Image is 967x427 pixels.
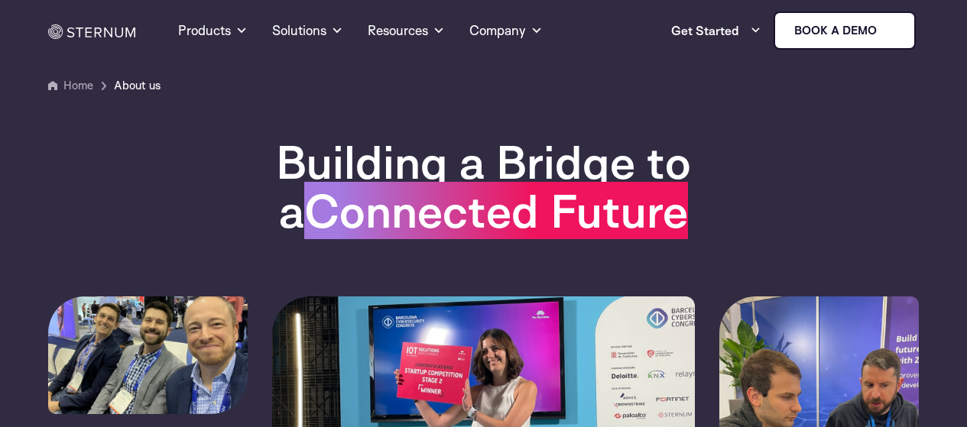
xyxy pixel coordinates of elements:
h1: Building a Bridge to a [187,137,780,235]
a: Company [469,3,543,58]
a: Home [63,78,93,92]
span: About us [114,76,161,95]
a: Book a demo [774,11,916,50]
span: Connected Future [304,182,688,239]
a: Products [178,3,248,58]
img: sternum iot [883,24,895,37]
a: Resources [368,3,445,58]
a: Get Started [671,15,761,46]
a: Solutions [272,3,343,58]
